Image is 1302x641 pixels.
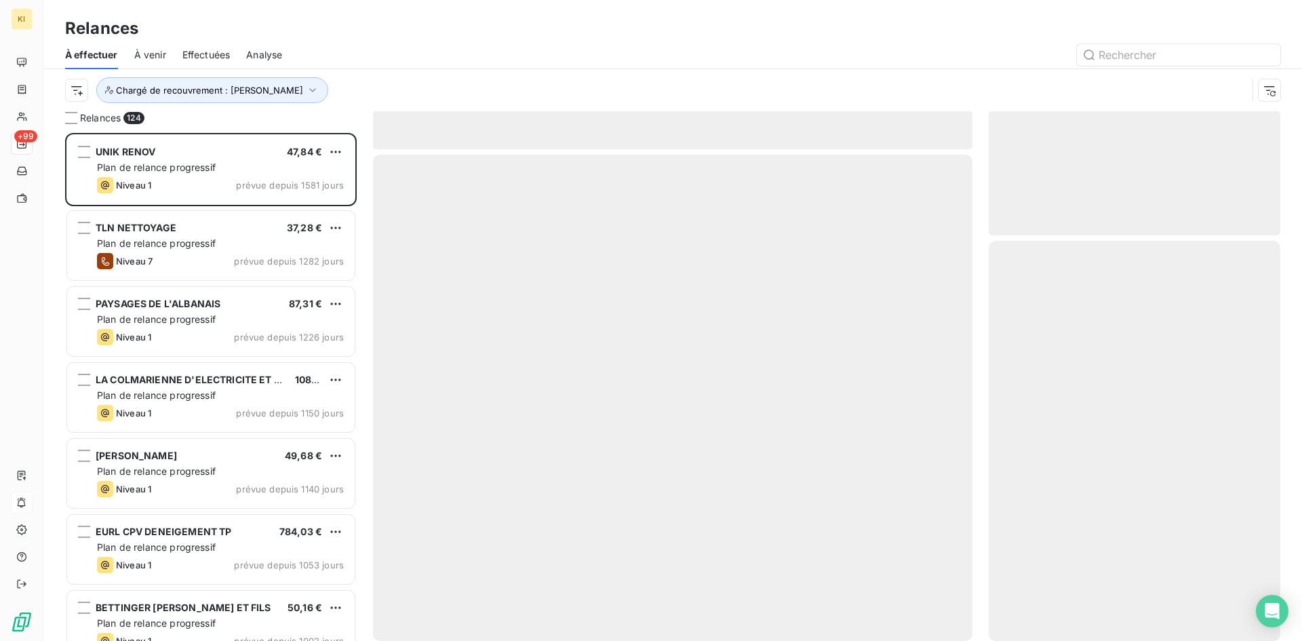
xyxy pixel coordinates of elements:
span: UNIK RENOV [96,146,156,157]
span: 87,31 € [289,298,322,309]
span: Relances [80,111,121,125]
span: Plan de relance progressif [97,237,216,249]
span: BETTINGER [PERSON_NAME] ET FILS [96,602,271,613]
span: Plan de relance progressif [97,465,216,477]
span: Plan de relance progressif [97,161,216,173]
span: EURL CPV DENEIGEMENT TP [96,526,231,537]
span: Niveau 7 [116,256,153,267]
span: [PERSON_NAME] [96,450,177,461]
span: 784,03 € [279,526,322,537]
span: Niveau 1 [116,332,151,343]
h3: Relances [65,16,138,41]
span: Plan de relance progressif [97,313,216,325]
span: TLN NETTOYAGE [96,222,176,233]
button: Chargé de recouvrement : [PERSON_NAME] [96,77,328,103]
span: Niveau 1 [116,408,151,419]
span: Plan de relance progressif [97,541,216,553]
span: 124 [123,112,144,124]
span: PAYSAGES DE L'ALBANAIS [96,298,220,309]
div: grid [65,133,357,641]
span: Plan de relance progressif [97,617,216,629]
span: prévue depuis 1150 jours [236,408,344,419]
span: prévue depuis 1140 jours [236,484,344,494]
span: +99 [14,130,37,142]
span: 49,68 € [285,450,322,461]
span: Plan de relance progressif [97,389,216,401]
span: Niveau 1 [116,180,151,191]
span: Effectuées [182,48,231,62]
span: prévue depuis 1282 jours [234,256,344,267]
span: 50,16 € [288,602,322,613]
span: 108,14 € [295,374,334,385]
span: prévue depuis 1581 jours [236,180,344,191]
span: prévue depuis 1226 jours [234,332,344,343]
span: À venir [134,48,166,62]
span: LA COLMARIENNE D'ELECTRICITE ET DE MAINTENANCE [96,374,363,385]
span: 37,28 € [287,222,322,233]
input: Rechercher [1077,44,1280,66]
span: Niveau 1 [116,560,151,570]
img: Logo LeanPay [11,611,33,633]
div: Open Intercom Messenger [1256,595,1288,627]
span: À effectuer [65,48,118,62]
span: 47,84 € [287,146,322,157]
span: Niveau 1 [116,484,151,494]
div: KI [11,8,33,30]
span: Analyse [246,48,282,62]
span: prévue depuis 1053 jours [234,560,344,570]
span: Chargé de recouvrement : [PERSON_NAME] [116,85,303,96]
